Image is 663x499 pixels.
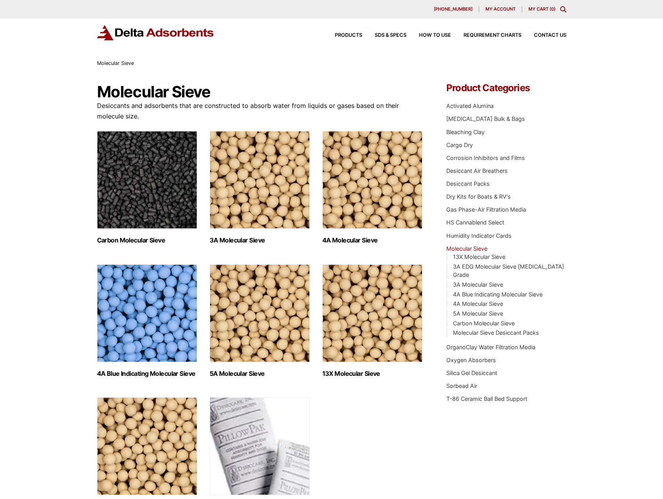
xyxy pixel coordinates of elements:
[560,6,566,13] div: Toggle Modal Content
[453,320,515,327] a: Carbon Molecular Sieve
[97,397,197,495] img: 3A EDG Molecular Sieve Ethanol Grade
[446,115,525,122] a: [MEDICAL_DATA] Bulk & Bags
[210,264,310,362] img: 5A Molecular Sieve
[97,60,134,66] span: Molecular Sieve
[446,219,504,226] a: HS Cannablend Select
[528,6,555,12] a: My Cart (0)
[97,83,423,101] h1: Molecular Sieve
[485,7,516,11] span: My account
[335,33,362,38] span: Products
[322,264,422,362] img: 13X Molecular Sieve
[375,33,406,38] span: SDS & SPECS
[210,370,310,377] h2: 5A Molecular Sieve
[322,264,422,377] a: Visit product category 13X Molecular Sieve
[322,131,422,229] img: 4A Molecular Sieve
[97,370,197,377] h2: 4A Blue Indicating Molecular Sieve
[97,264,197,377] a: Visit product category 4A Blue Indicating Molecular Sieve
[428,6,479,13] a: [PHONE_NUMBER]
[446,206,526,213] a: Gas Phase-Air Filtration Media
[97,131,197,244] a: Visit product category Carbon Molecular Sieve
[464,33,521,38] span: Requirement Charts
[453,263,564,278] a: 3A EDG Molecular Sieve [MEDICAL_DATA] Grade
[210,397,310,495] img: Molecular Sieve Desiccant Packs
[97,101,423,122] p: Desiccants and adsorbents that are constructed to absorb water from liquids or gases based on the...
[406,33,451,38] a: How to Use
[534,33,566,38] span: Contact Us
[210,131,310,244] a: Visit product category 3A Molecular Sieve
[97,25,214,40] img: Delta Adsorbents
[322,370,422,377] h2: 13X Molecular Sieve
[446,382,477,389] a: Sorbead Air
[446,395,527,402] a: T-86 Ceramic Ball Bed Support
[419,33,451,38] span: How to Use
[453,281,503,288] a: 3A Molecular Sieve
[434,7,473,11] span: [PHONE_NUMBER]
[451,33,521,38] a: Requirement Charts
[446,344,535,350] a: OrganoClay Water Filtration Media
[453,310,503,317] a: 5A Molecular Sieve
[97,237,197,244] h2: Carbon Molecular Sieve
[446,370,497,376] a: Silica Gel Desiccant
[97,131,197,229] img: Carbon Molecular Sieve
[446,102,494,109] a: Activated Alumina
[446,154,525,161] a: Corrosion Inhibitors and Films
[210,264,310,377] a: Visit product category 5A Molecular Sieve
[479,6,522,13] a: My account
[210,131,310,229] img: 3A Molecular Sieve
[453,253,505,260] a: 13X Molecular Sieve
[446,245,487,252] a: Molecular Sieve
[97,264,197,362] img: 4A Blue Indicating Molecular Sieve
[446,142,473,148] a: Cargo Dry
[453,291,543,298] a: 4A Blue Indicating Molecular Sieve
[322,33,362,38] a: Products
[453,300,503,307] a: 4A Molecular Sieve
[362,33,406,38] a: SDS & SPECS
[446,232,512,239] a: Humidity Indicator Cards
[446,129,485,135] a: Bleaching Clay
[322,131,422,244] a: Visit product category 4A Molecular Sieve
[446,357,496,363] a: Oxygen Absorbers
[453,329,539,336] a: Molecular Sieve Desiccant Packs
[446,193,511,200] a: Dry Kits for Boats & RV's
[551,6,554,12] span: 0
[521,33,566,38] a: Contact Us
[446,167,508,174] a: Desiccant Air Breathers
[446,83,566,93] h4: Product Categories
[446,180,490,187] a: Desiccant Packs
[322,237,422,244] h2: 4A Molecular Sieve
[210,237,310,244] h2: 3A Molecular Sieve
